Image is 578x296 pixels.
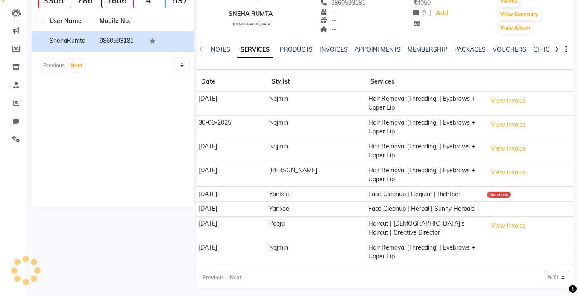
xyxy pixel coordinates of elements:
[267,115,366,139] td: Najmin
[196,201,267,216] td: [DATE]
[211,46,230,53] a: NOTES
[365,163,484,187] td: Hair Removal (Threading) | Eyebrows + Upper Lip
[267,240,366,264] td: Najmin
[267,187,366,202] td: Yankee
[487,192,511,198] div: No show
[408,46,447,53] a: MEMBERSHIP
[320,8,336,15] span: --
[487,166,530,179] button: View Invoice
[487,94,530,107] button: View Invoice
[229,9,273,18] div: Sneha Rumta
[320,17,336,24] span: --
[196,115,267,139] td: 30-08-2025
[487,118,530,131] button: View Invoice
[365,115,484,139] td: Hair Removal (Threading) | Eyebrows + Upper Lip
[267,72,366,92] th: Stylist
[196,72,267,92] th: Date
[320,26,336,33] span: --
[498,9,540,20] button: View Summary
[487,219,530,232] button: View Invoice
[498,22,532,34] button: View Album
[44,12,94,31] th: User Name
[68,60,85,72] button: Next
[50,37,67,44] span: Sneha
[233,22,272,26] span: [DEMOGRAPHIC_DATA]
[365,240,484,264] td: Hair Removal (Threading) | Eyebrows + Upper Lip
[94,31,144,52] td: 9860593181
[67,37,85,44] span: Rumta
[237,42,273,58] a: SERVICES
[365,187,484,202] td: Face Cleanup | Regular | Richfeel
[267,139,366,163] td: Najmin
[434,7,449,19] a: Add
[487,142,530,155] button: View Invoice
[493,46,526,53] a: VOUCHERS
[196,187,267,202] td: [DATE]
[267,201,366,216] td: Yankee
[533,46,566,53] a: GIFTCARDS
[267,216,366,240] td: Pooja
[413,9,426,17] span: 0
[365,72,484,92] th: Services
[365,201,484,216] td: Face Cleanup | Herbal | Sunny Herbals
[454,46,486,53] a: PACKAGES
[320,46,348,53] a: INVOICES
[94,12,144,31] th: Mobile No.
[196,163,267,187] td: [DATE]
[196,139,267,163] td: [DATE]
[196,92,267,116] td: [DATE]
[267,92,366,116] td: Najmin
[196,240,267,264] td: [DATE]
[196,216,267,240] td: [DATE]
[365,139,484,163] td: Hair Removal (Threading) | Eyebrows + Upper Lip
[267,163,366,187] td: [PERSON_NAME]
[365,216,484,240] td: Haircut | [DEMOGRAPHIC_DATA]'s Haircut | Creative Director
[280,46,313,53] a: PRODUCTS
[355,46,401,53] a: APPOINTMENTS
[365,92,484,116] td: Hair Removal (Threading) | Eyebrows + Upper Lip
[429,9,431,17] span: |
